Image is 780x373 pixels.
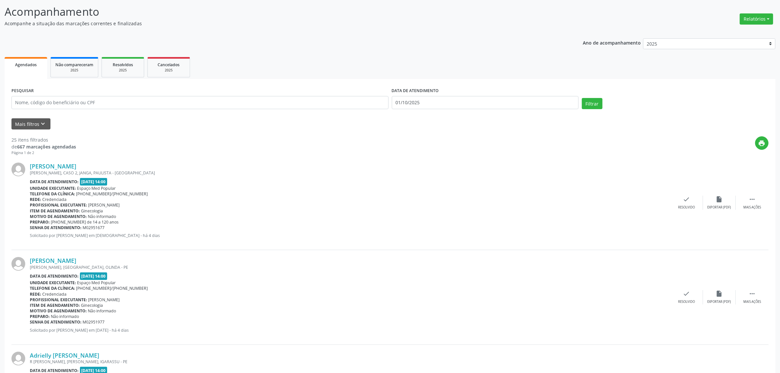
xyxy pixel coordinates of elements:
div: Mais ações [743,205,761,210]
i:  [749,290,756,297]
b: Motivo de agendamento: [30,214,87,219]
b: Data de atendimento: [30,179,79,185]
div: 2025 [106,68,139,73]
div: 2025 [152,68,185,73]
b: Unidade executante: [30,280,76,285]
input: Selecione um intervalo [392,96,579,109]
span: [PERSON_NAME] [88,297,120,303]
span: Cancelados [158,62,180,68]
span: Credenciada [43,197,67,202]
b: Item de agendamento: [30,303,80,308]
b: Rede: [30,197,41,202]
i: check [683,290,690,297]
button: print [755,136,769,150]
div: Resolvido [678,205,695,210]
div: Exportar (PDF) [708,205,731,210]
span: Não compareceram [55,62,93,68]
b: Telefone da clínica: [30,191,75,197]
b: Telefone da clínica: [30,285,75,291]
div: 2025 [55,68,93,73]
span: [PERSON_NAME] [88,202,120,208]
label: PESQUISAR [11,86,34,96]
span: Não informado [88,308,116,314]
div: de [11,143,76,150]
a: [PERSON_NAME] [30,163,76,170]
div: 25 itens filtrados [11,136,76,143]
b: Motivo de agendamento: [30,308,87,314]
label: DATA DE ATENDIMENTO [392,86,439,96]
b: Senha de atendimento: [30,225,82,230]
b: Item de agendamento: [30,208,80,214]
i:  [749,196,756,203]
span: Agendados [15,62,37,68]
b: Profissional executante: [30,297,87,303]
p: Solicitado por [PERSON_NAME] em [DATE] - há 4 dias [30,327,670,333]
div: [PERSON_NAME], [GEOGRAPHIC_DATA], OLINDA - PE [30,265,670,270]
div: Mais ações [743,300,761,304]
i: check [683,196,690,203]
span: Espaço Med Popular [77,280,116,285]
a: [PERSON_NAME] [30,257,76,264]
span: Credenciada [43,291,67,297]
i: insert_drive_file [716,290,723,297]
div: [PERSON_NAME], CASO 2, JANGA, PAULISTA - [GEOGRAPHIC_DATA] [30,170,670,176]
span: M02951677 [83,225,105,230]
span: [DATE] 14:00 [80,178,107,186]
b: Unidade executante: [30,186,76,191]
b: Data de atendimento: [30,273,79,279]
b: Preparo: [30,219,50,225]
b: Senha de atendimento: [30,319,82,325]
input: Nome, código do beneficiário ou CPF [11,96,389,109]
div: Exportar (PDF) [708,300,731,304]
span: Não informado [51,314,79,319]
span: M02951977 [83,319,105,325]
p: Acompanhe a situação das marcações correntes e finalizadas [5,20,544,27]
span: [DATE] 14:00 [80,272,107,280]
button: Relatórios [740,13,773,25]
span: Não informado [88,214,116,219]
span: Ginecologia [81,303,103,308]
div: Página 1 de 2 [11,150,76,156]
div: R [PERSON_NAME], [PERSON_NAME], IGARASSU - PE [30,359,670,364]
span: Resolvidos [113,62,133,68]
span: [PHONE_NUMBER]/[PHONE_NUMBER] [76,285,148,291]
span: [PHONE_NUMBER]/[PHONE_NUMBER] [76,191,148,197]
p: Solicitado por [PERSON_NAME] em [DEMOGRAPHIC_DATA] - há 4 dias [30,233,670,238]
a: Adrielly [PERSON_NAME] [30,352,99,359]
img: img [11,257,25,271]
strong: 667 marcações agendadas [17,144,76,150]
div: Resolvido [678,300,695,304]
img: img [11,163,25,176]
span: Espaço Med Popular [77,186,116,191]
button: Filtrar [582,98,602,109]
i: insert_drive_file [716,196,723,203]
i: keyboard_arrow_down [40,120,47,128]
b: Profissional executante: [30,202,87,208]
span: [PHONE_NUMBER] de 14 a 120 anos [51,219,119,225]
p: Ano de acompanhamento [583,38,641,47]
b: Preparo: [30,314,50,319]
p: Acompanhamento [5,4,544,20]
img: img [11,352,25,365]
span: Ginecologia [81,208,103,214]
i: print [758,140,766,147]
b: Rede: [30,291,41,297]
button: Mais filtroskeyboard_arrow_down [11,118,50,130]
